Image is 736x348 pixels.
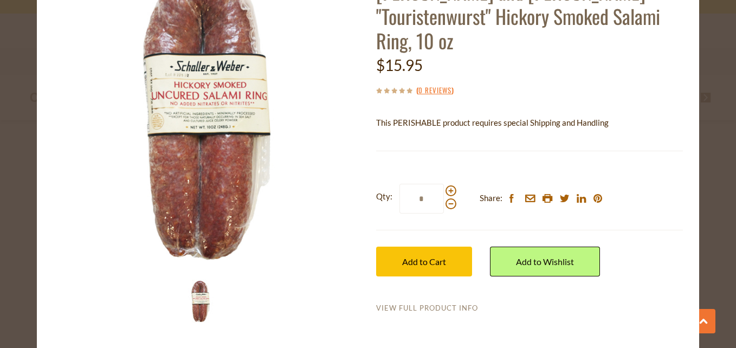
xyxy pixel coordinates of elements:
a: 0 Reviews [418,85,451,96]
span: ( ) [416,85,454,95]
span: Add to Cart [402,256,446,267]
p: This PERISHABLE product requires special Shipping and Handling [376,116,683,130]
button: Add to Cart [376,247,472,276]
strong: Qty: [376,190,392,203]
img: Schaller and Weber Smoked Salami [179,280,222,323]
a: View Full Product Info [376,304,478,313]
span: Share: [480,191,502,205]
li: We will ship this product in heat-protective packaging and ice. [386,138,683,151]
input: Qty: [399,184,444,214]
a: Add to Wishlist [490,247,600,276]
span: $15.95 [376,56,423,74]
